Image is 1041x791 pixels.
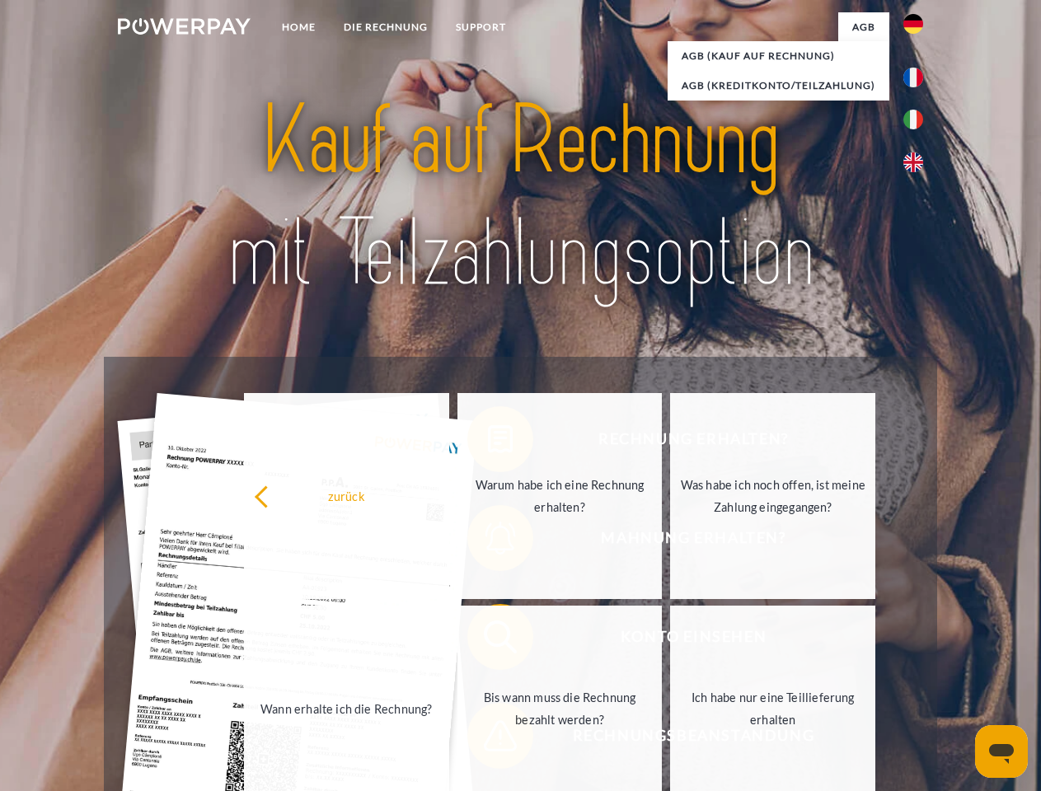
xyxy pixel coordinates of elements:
[903,68,923,87] img: fr
[668,41,889,71] a: AGB (Kauf auf Rechnung)
[680,474,865,518] div: Was habe ich noch offen, ist meine Zahlung eingegangen?
[680,686,865,731] div: Ich habe nur eine Teillieferung erhalten
[838,12,889,42] a: agb
[903,110,923,129] img: it
[442,12,520,42] a: SUPPORT
[903,152,923,172] img: en
[254,697,439,719] div: Wann erhalte ich die Rechnung?
[254,484,439,507] div: zurück
[975,725,1028,778] iframe: Schaltfläche zum Öffnen des Messaging-Fensters
[157,79,884,316] img: title-powerpay_de.svg
[668,71,889,101] a: AGB (Kreditkonto/Teilzahlung)
[268,12,330,42] a: Home
[118,18,251,35] img: logo-powerpay-white.svg
[467,474,653,518] div: Warum habe ich eine Rechnung erhalten?
[670,393,875,599] a: Was habe ich noch offen, ist meine Zahlung eingegangen?
[467,686,653,731] div: Bis wann muss die Rechnung bezahlt werden?
[330,12,442,42] a: DIE RECHNUNG
[903,14,923,34] img: de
